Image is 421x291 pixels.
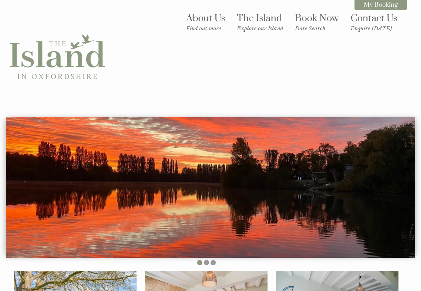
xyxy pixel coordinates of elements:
small: Enquire [DATE] [351,25,397,32]
a: About UsFind out more [186,12,225,32]
small: Date Search [295,25,339,32]
a: Book NowDate Search [295,12,339,32]
img: The Island in Oxfordshire [10,10,105,105]
small: Explore our Island [237,25,283,32]
small: Find out more [186,25,225,32]
a: Contact UsEnquire [DATE] [351,12,397,32]
a: The IslandExplore our Island [237,12,283,32]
